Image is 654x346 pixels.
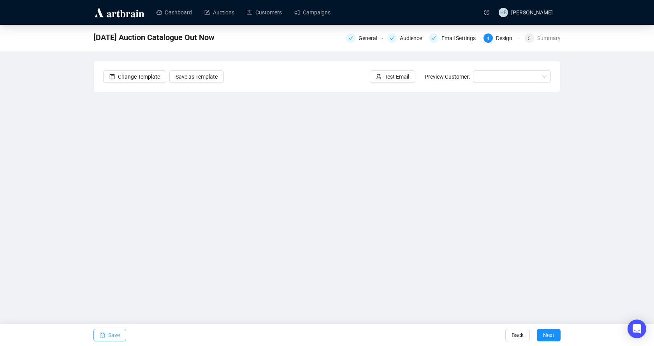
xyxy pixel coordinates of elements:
[543,324,554,346] span: Next
[108,324,120,346] span: Save
[169,70,224,83] button: Save as Template
[359,33,382,43] div: General
[100,332,105,338] span: save
[400,33,427,43] div: Audience
[176,72,218,81] span: Save as Template
[537,33,561,43] div: Summary
[348,36,353,40] span: check
[500,9,507,16] span: HR
[628,320,646,338] div: Open Intercom Messenger
[429,33,479,43] div: Email Settings
[511,9,553,16] span: [PERSON_NAME]
[387,33,424,43] div: Audience
[528,36,531,41] span: 5
[525,33,561,43] div: 5Summary
[294,2,331,23] a: Campaigns
[247,2,282,23] a: Customers
[441,33,480,43] div: Email Settings
[505,329,530,341] button: Back
[93,31,214,44] span: Saturday's Auction Catalogue Out Now
[103,70,166,83] button: Change Template
[346,33,383,43] div: General
[93,6,146,19] img: logo
[370,70,415,83] button: Test Email
[118,72,160,81] span: Change Template
[496,33,517,43] div: Design
[93,93,561,307] iframe: To enrich screen reader interactions, please activate Accessibility in Grammarly extension settings
[93,329,126,341] button: Save
[425,74,470,80] span: Preview Customer:
[156,2,192,23] a: Dashboard
[537,329,561,341] button: Next
[484,10,489,15] span: question-circle
[204,2,234,23] a: Auctions
[109,74,115,79] span: layout
[431,36,436,40] span: check
[376,74,381,79] span: experiment
[390,36,394,40] span: check
[483,33,520,43] div: 4Design
[487,36,489,41] span: 4
[385,72,409,81] span: Test Email
[512,324,524,346] span: Back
